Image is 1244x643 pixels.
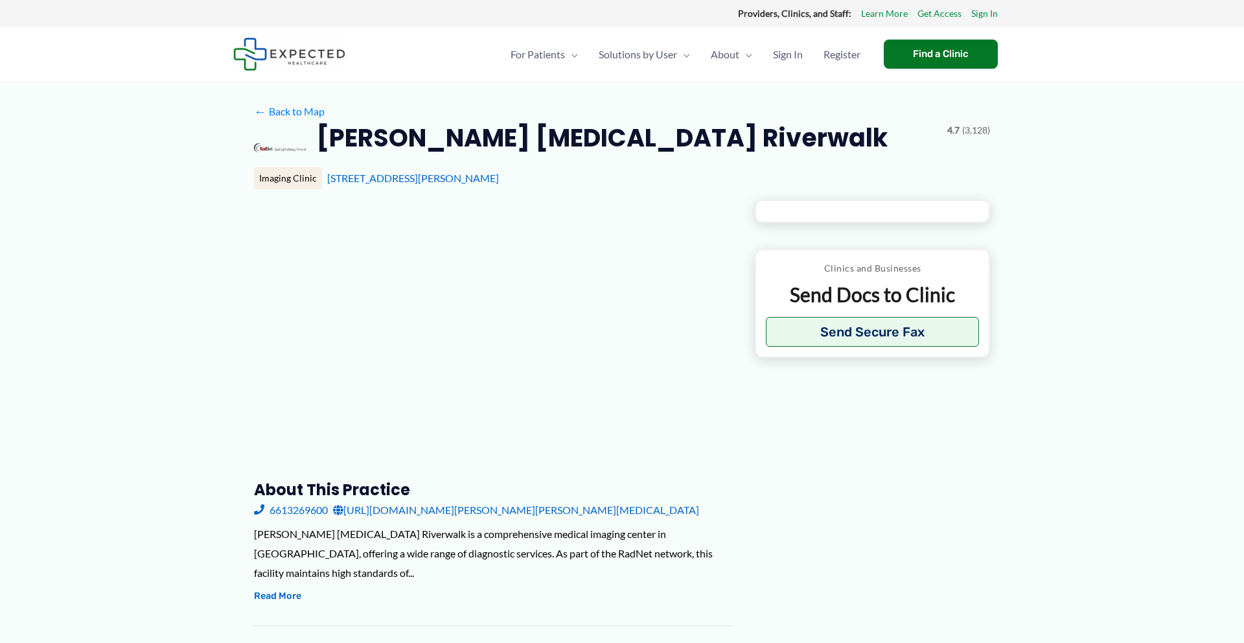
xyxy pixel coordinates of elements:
div: [PERSON_NAME] [MEDICAL_DATA] Riverwalk is a comprehensive medical imaging center in [GEOGRAPHIC_D... [254,524,734,582]
span: Sign In [773,32,803,77]
a: Get Access [917,5,962,22]
button: Read More [254,589,301,604]
a: ←Back to Map [254,102,325,121]
nav: Primary Site Navigation [500,32,871,77]
a: For PatientsMenu Toggle [500,32,588,77]
span: 4.7 [947,122,960,139]
span: Solutions by User [599,32,677,77]
h2: [PERSON_NAME] [MEDICAL_DATA] Riverwalk [316,122,888,154]
a: Sign In [763,32,813,77]
span: For Patients [511,32,565,77]
span: Menu Toggle [677,32,690,77]
a: 6613269600 [254,500,328,520]
span: (3,128) [962,122,990,139]
img: Expected Healthcare Logo - side, dark font, small [233,38,345,71]
strong: Providers, Clinics, and Staff: [738,8,851,19]
div: Imaging Clinic [254,167,322,189]
a: Register [813,32,871,77]
span: Menu Toggle [565,32,578,77]
a: Solutions by UserMenu Toggle [588,32,700,77]
a: [URL][DOMAIN_NAME][PERSON_NAME][PERSON_NAME][MEDICAL_DATA] [333,500,699,520]
a: Learn More [861,5,908,22]
a: AboutMenu Toggle [700,32,763,77]
div: [STREET_ADDRESS][PERSON_NAME] [327,171,990,185]
a: Find a Clinic [884,40,998,69]
p: Send Docs to Clinic [766,282,979,307]
span: Register [824,32,860,77]
span: ← [254,105,266,117]
p: Clinics and Businesses [766,260,979,277]
span: Menu Toggle [739,32,752,77]
h3: About this practice [254,480,734,500]
button: Send Secure Fax [766,317,979,347]
span: About [711,32,739,77]
a: Sign In [971,5,998,22]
